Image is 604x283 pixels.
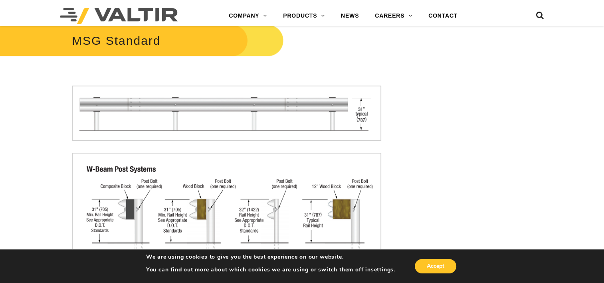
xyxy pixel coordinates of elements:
a: CAREERS [367,8,420,24]
p: We are using cookies to give you the best experience on our website. [146,253,395,261]
button: settings [371,266,394,273]
img: Valtir [60,8,178,24]
a: CONTACT [420,8,465,24]
button: Accept [415,259,456,273]
a: NEWS [333,8,367,24]
p: You can find out more about which cookies we are using or switch them off in . [146,266,395,273]
a: COMPANY [221,8,275,24]
a: PRODUCTS [275,8,333,24]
